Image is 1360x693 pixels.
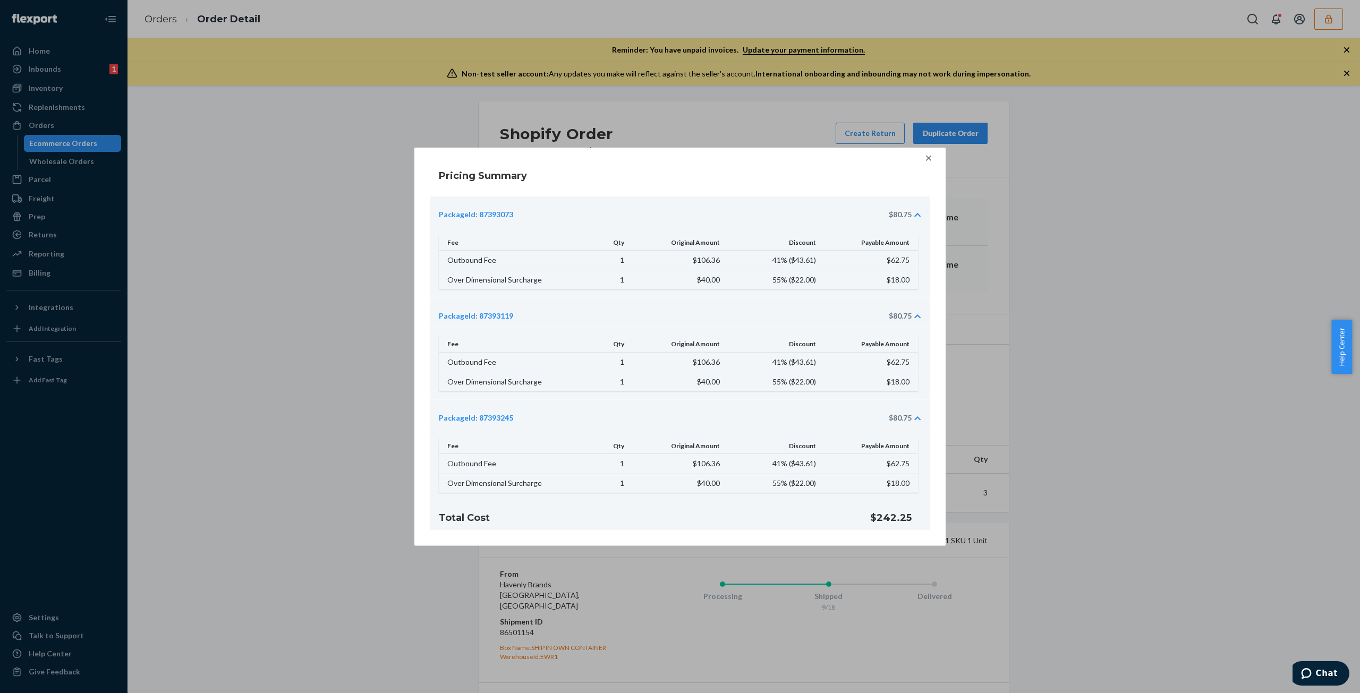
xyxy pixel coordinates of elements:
[631,372,726,391] td: $40.00
[439,352,583,372] td: Outbound Fee
[583,352,631,372] td: 1
[583,372,631,391] td: 1
[726,372,822,391] td: 55% ( $22.00 )
[822,336,918,352] th: Payable Amount
[439,250,583,270] td: Outbound Fee
[439,473,583,493] td: Over Dimensional Surcharge
[726,250,822,270] td: 41% ( $43.61 )
[439,209,513,219] div: PackageId: 87393073
[822,454,918,473] td: $62.75
[726,438,822,454] th: Discount
[631,270,726,289] td: $40.00
[822,438,918,454] th: Payable Amount
[439,372,583,391] td: Over Dimensional Surcharge
[726,270,822,289] td: 55% ( $22.00 )
[631,352,726,372] td: $106.36
[631,473,726,493] td: $40.00
[439,511,845,525] h4: Total Cost
[822,270,918,289] td: $18.00
[726,473,822,493] td: 55% ( $22.00 )
[439,336,583,352] th: Fee
[583,438,631,454] th: Qty
[822,473,918,493] td: $18.00
[822,352,918,372] td: $62.75
[726,336,822,352] th: Discount
[439,412,513,423] div: PackageId: 87393245
[822,234,918,250] th: Payable Amount
[631,250,726,270] td: $106.36
[631,454,726,473] td: $106.36
[439,311,513,321] div: PackageId: 87393119
[23,7,45,17] span: Chat
[583,250,631,270] td: 1
[822,250,918,270] td: $62.75
[889,209,912,219] div: $80.75
[631,438,726,454] th: Original Amount
[631,234,726,250] th: Original Amount
[583,234,631,250] th: Qty
[631,336,726,352] th: Original Amount
[726,454,822,473] td: 41% ( $43.61 )
[583,336,631,352] th: Qty
[583,473,631,493] td: 1
[439,270,583,289] td: Over Dimensional Surcharge
[583,454,631,473] td: 1
[439,168,527,182] h4: Pricing Summary
[439,234,583,250] th: Fee
[822,372,918,391] td: $18.00
[889,311,912,321] div: $80.75
[726,234,822,250] th: Discount
[870,511,921,525] h4: $242.25
[439,438,583,454] th: Fee
[439,454,583,473] td: Outbound Fee
[583,270,631,289] td: 1
[889,412,912,423] div: $80.75
[726,352,822,372] td: 41% ( $43.61 )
